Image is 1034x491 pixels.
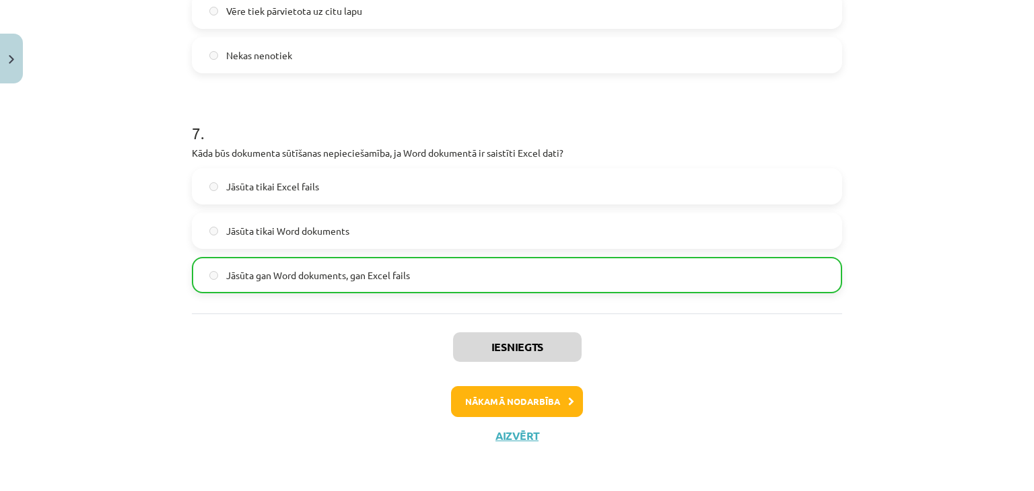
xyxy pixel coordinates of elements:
img: icon-close-lesson-0947bae3869378f0d4975bcd49f059093ad1ed9edebbc8119c70593378902aed.svg [9,55,14,64]
input: Jāsūta tikai Word dokuments [209,227,218,235]
span: Nekas nenotiek [226,48,292,63]
input: Nekas nenotiek [209,51,218,60]
span: Jāsūta tikai Excel fails [226,180,319,194]
h1: 7 . [192,100,842,142]
p: Kāda būs dokumenta sūtīšanas nepieciešamība, ja Word dokumentā ir saistīti Excel dati? [192,146,842,160]
input: Jāsūta tikai Excel fails [209,182,218,191]
span: Jāsūta gan Word dokuments, gan Excel fails [226,268,410,282]
span: Vēre tiek pārvietota uz citu lapu [226,4,362,18]
input: Vēre tiek pārvietota uz citu lapu [209,7,218,15]
button: Aizvērt [491,429,543,443]
span: Jāsūta tikai Word dokuments [226,224,349,238]
button: Iesniegts [453,332,582,362]
input: Jāsūta gan Word dokuments, gan Excel fails [209,271,218,280]
button: Nākamā nodarbība [451,386,583,417]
